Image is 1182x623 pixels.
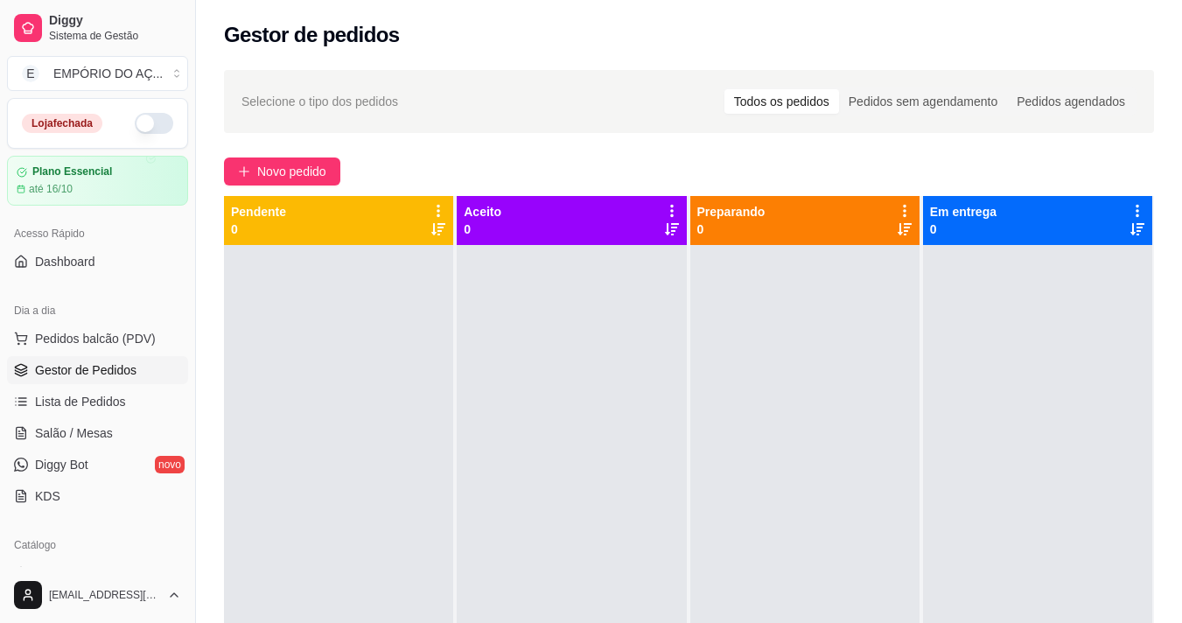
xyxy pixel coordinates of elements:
[7,388,188,416] a: Lista de Pedidos
[231,220,286,238] p: 0
[35,456,88,473] span: Diggy Bot
[29,182,73,196] article: até 16/10
[35,393,126,410] span: Lista de Pedidos
[7,574,188,616] button: [EMAIL_ADDRESS][DOMAIN_NAME]
[930,220,997,238] p: 0
[724,89,839,114] div: Todos os pedidos
[7,220,188,248] div: Acesso Rápido
[35,564,84,582] span: Produtos
[7,297,188,325] div: Dia a dia
[1007,89,1135,114] div: Pedidos agendados
[7,482,188,510] a: KDS
[697,220,766,238] p: 0
[7,56,188,91] button: Select a team
[32,165,112,178] article: Plano Essencial
[7,356,188,384] a: Gestor de Pedidos
[7,531,188,559] div: Catálogo
[238,165,250,178] span: plus
[224,157,340,185] button: Novo pedido
[224,21,400,49] h2: Gestor de pedidos
[7,248,188,276] a: Dashboard
[22,65,39,82] span: E
[53,65,163,82] div: EMPÓRIO DO AÇ ...
[231,203,286,220] p: Pendente
[930,203,997,220] p: Em entrega
[464,220,501,238] p: 0
[22,114,102,133] div: Loja fechada
[464,203,501,220] p: Aceito
[35,424,113,442] span: Salão / Mesas
[241,92,398,111] span: Selecione o tipo dos pedidos
[7,325,188,353] button: Pedidos balcão (PDV)
[257,162,326,181] span: Novo pedido
[35,487,60,505] span: KDS
[7,559,188,587] a: Produtos
[7,156,188,206] a: Plano Essencialaté 16/10
[7,451,188,479] a: Diggy Botnovo
[35,253,95,270] span: Dashboard
[135,113,173,134] button: Alterar Status
[697,203,766,220] p: Preparando
[7,7,188,49] a: DiggySistema de Gestão
[49,29,181,43] span: Sistema de Gestão
[35,330,156,347] span: Pedidos balcão (PDV)
[35,361,136,379] span: Gestor de Pedidos
[839,89,1007,114] div: Pedidos sem agendamento
[49,588,160,602] span: [EMAIL_ADDRESS][DOMAIN_NAME]
[49,13,181,29] span: Diggy
[7,419,188,447] a: Salão / Mesas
